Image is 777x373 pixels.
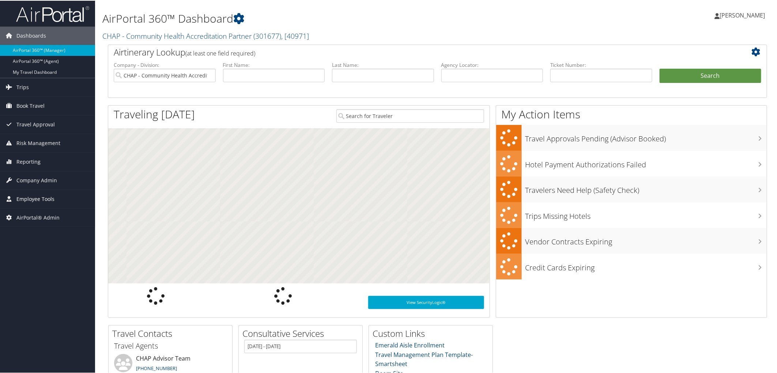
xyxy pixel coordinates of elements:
h3: Travel Agents [114,340,227,350]
img: airportal-logo.png [16,5,89,22]
a: Travel Approvals Pending (Advisor Booked) [496,124,767,150]
span: Dashboards [16,26,46,44]
h3: Trips Missing Hotels [525,207,767,221]
a: Credit Cards Expiring [496,253,767,279]
h1: AirPortal 360™ Dashboard [102,10,549,26]
h3: Vendor Contracts Expiring [525,232,767,246]
span: ( 301677 ) [253,30,281,40]
label: Ticket Number: [550,61,652,68]
h3: Credit Cards Expiring [525,258,767,272]
span: Reporting [16,152,41,170]
h3: Travelers Need Help (Safety Check) [525,181,767,195]
a: Travel Management Plan Template- Smartsheet [376,350,473,368]
label: Company - Division: [114,61,216,68]
h2: Travel Contacts [112,327,232,339]
span: [PERSON_NAME] [720,11,765,19]
label: First Name: [223,61,325,68]
span: Risk Management [16,133,60,152]
span: AirPortal® Admin [16,208,60,226]
span: Travel Approval [16,115,55,133]
a: Hotel Payment Authorizations Failed [496,150,767,176]
input: Search for Traveler [336,109,484,122]
h1: My Action Items [496,106,767,121]
span: (at least one field required) [185,49,255,57]
h2: Airtinerary Lookup [114,45,706,58]
h3: Travel Approvals Pending (Advisor Booked) [525,129,767,143]
h1: Traveling [DATE] [114,106,195,121]
a: [PHONE_NUMBER] [136,364,177,371]
span: Book Travel [16,96,45,114]
span: , [ 40971 ] [281,30,309,40]
span: Employee Tools [16,189,54,208]
button: Search [660,68,762,83]
h2: Custom Links [373,327,493,339]
a: View SecurityLogic® [368,295,484,308]
span: Company Admin [16,171,57,189]
a: Travelers Need Help (Safety Check) [496,176,767,202]
a: Trips Missing Hotels [496,202,767,228]
a: CHAP - Community Health Accreditation Partner [102,30,309,40]
a: Emerald Aisle Enrollment [376,340,445,349]
label: Agency Locator: [441,61,543,68]
span: Trips [16,77,29,96]
h2: Consultative Services [242,327,362,339]
a: [PERSON_NAME] [715,4,773,26]
a: Vendor Contracts Expiring [496,227,767,253]
h3: Hotel Payment Authorizations Failed [525,155,767,169]
label: Last Name: [332,61,434,68]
